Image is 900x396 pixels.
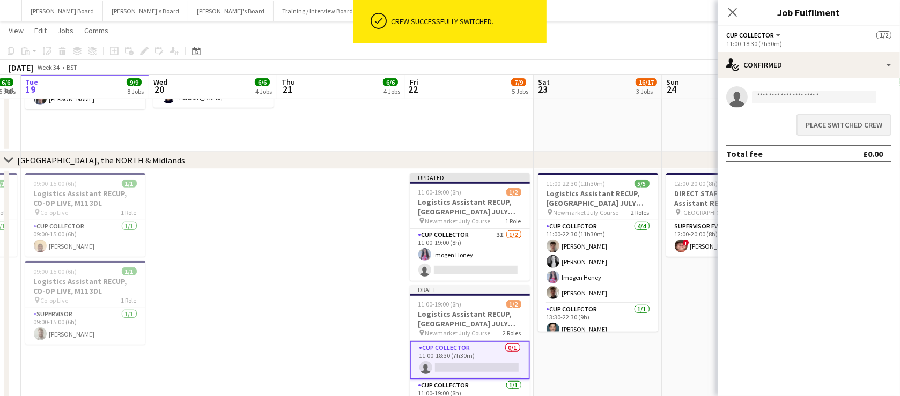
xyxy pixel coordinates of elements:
div: 4 Jobs [255,87,272,95]
span: 6/6 [383,78,398,86]
span: 9/9 [127,78,142,86]
a: Jobs [53,24,78,38]
span: 11:00-19:00 (8h) [418,300,462,308]
div: Updated [410,173,530,182]
button: Training / Interview Board [274,1,362,21]
span: Tue [25,77,38,87]
button: [PERSON_NAME]'s Board [188,1,274,21]
span: 1 Role [121,208,137,216]
span: 23 [536,83,550,95]
span: 5/5 [635,180,650,188]
app-job-card: 09:00-15:00 (6h)1/1Logistics Assistant RECUP, CO-OP LIVE, M11 3DL Co-op Live1 RoleSupervisor1/109... [25,261,145,345]
span: 09:00-15:00 (6h) [34,267,77,275]
span: 1/1 [122,180,137,188]
button: CUP COLLECTOR [726,31,783,39]
span: 7/9 [511,78,526,86]
span: 1/2 [506,188,521,196]
span: 12:00-20:00 (8h) [675,180,718,188]
div: [GEOGRAPHIC_DATA], the NORTH & Midlands [17,155,185,166]
span: 20 [152,83,167,95]
span: 16/17 [636,78,657,86]
div: Total fee [726,148,763,159]
app-job-card: 11:00-22:30 (11h30m)5/5Logistics Assistant RECUP, [GEOGRAPHIC_DATA] JULY COURSE, CB8 0XE Newmarke... [538,173,658,332]
app-card-role: SUPERVISOR EVENTCUP DIRECT1/112:00-20:00 (8h)![PERSON_NAME] [666,220,786,257]
div: 5 Jobs [512,87,528,95]
span: Newmarket July Course [554,208,619,216]
h3: Logistics Assistant RECUP, [GEOGRAPHIC_DATA] JULY COURSE, CB8 0XE [538,189,658,208]
span: Comms [84,26,108,35]
span: Jobs [57,26,73,35]
span: 24 [665,83,679,95]
app-card-role: CUP COLLECTOR4/411:00-22:30 (11h30m)[PERSON_NAME][PERSON_NAME]Imogen Honey[PERSON_NAME] [538,220,658,303]
app-card-role: Supervisor1/109:00-15:00 (6h)[PERSON_NAME] [25,308,145,345]
span: Week 34 [35,63,62,71]
span: Co-op Live [41,296,69,304]
span: 2 Roles [503,329,521,337]
span: View [9,26,24,35]
span: 1/2 [506,300,521,308]
h3: Logistics Assistant RECUP, [GEOGRAPHIC_DATA] JULY COURSE, CB8 0XE [410,309,530,328]
app-card-role: CUP COLLECTOR0/111:00-18:30 (7h30m) [410,341,530,379]
span: 09:00-15:00 (6h) [34,180,77,188]
span: 1 Role [121,296,137,304]
button: [PERSON_NAME] Board [22,1,103,21]
span: Edit [34,26,47,35]
span: Thu [282,77,295,87]
span: Sun [666,77,679,87]
a: Comms [80,24,113,38]
a: Edit [30,24,51,38]
span: 11:00-22:30 (11h30m) [547,180,606,188]
span: 21 [280,83,295,95]
div: 3 Jobs [636,87,656,95]
app-job-card: 09:00-15:00 (6h)1/1Logistics Assistant RECUP, CO-OP LIVE, M11 3DL Co-op Live1 RoleCUP COLLECTOR1/... [25,173,145,257]
app-card-role: CUP COLLECTOR1/109:00-15:00 (6h)[PERSON_NAME] [25,220,145,257]
span: 1 Role [506,217,521,225]
app-card-role: CUP COLLECTOR1/113:30-22:30 (9h)[PERSON_NAME] [538,303,658,340]
span: 1/2 [876,31,891,39]
h3: DIRECT STAFF // Logistics Assistant RECUP, [GEOGRAPHIC_DATA], NG2 6AG [666,189,786,208]
span: Newmarket July Course [425,329,491,337]
div: Draft [410,285,530,294]
div: Confirmed [718,52,900,78]
span: 22 [408,83,418,95]
span: 19 [24,83,38,95]
span: Newmarket July Course [425,217,491,225]
div: BST [67,63,77,71]
span: 2 Roles [631,208,650,216]
app-card-role: CUP COLLECTOR3I1/211:00-19:00 (8h)Imogen Honey [410,229,530,281]
h3: Logistics Assistant RECUP, CO-OP LIVE, M11 3DL [25,277,145,296]
span: CUP COLLECTOR [726,31,774,39]
app-job-card: Updated11:00-19:00 (8h)1/2Logistics Assistant RECUP, [GEOGRAPHIC_DATA] JULY COURSE, CB8 0XE Newma... [410,173,530,281]
h3: Logistics Assistant RECUP, CO-OP LIVE, M11 3DL [25,189,145,208]
div: 11:00-18:30 (7h30m) [726,40,891,48]
button: Place switched crew [796,114,891,136]
span: [GEOGRAPHIC_DATA] [GEOGRAPHIC_DATA] [682,208,762,216]
span: Co-op Live [41,208,69,216]
span: 1/1 [122,267,137,275]
span: Fri [410,77,418,87]
div: Crew successfully switched. [391,17,542,26]
h3: Job Fulfilment [718,5,900,19]
span: Wed [153,77,167,87]
span: Sat [538,77,550,87]
a: View [4,24,28,38]
span: 11:00-19:00 (8h) [418,188,462,196]
div: £0.00 [863,148,883,159]
h3: Logistics Assistant RECUP, [GEOGRAPHIC_DATA] JULY COURSE, CB8 0XE [410,197,530,216]
div: [DATE] [9,62,33,73]
div: 8 Jobs [127,87,144,95]
div: 4 Jobs [383,87,400,95]
button: [PERSON_NAME]'s Board [103,1,188,21]
span: 6/6 [255,78,270,86]
app-job-card: 12:00-20:00 (8h)1/1DIRECT STAFF // Logistics Assistant RECUP, [GEOGRAPHIC_DATA], NG2 6AG [GEOGRAP... [666,173,786,257]
span: ! [683,240,689,246]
